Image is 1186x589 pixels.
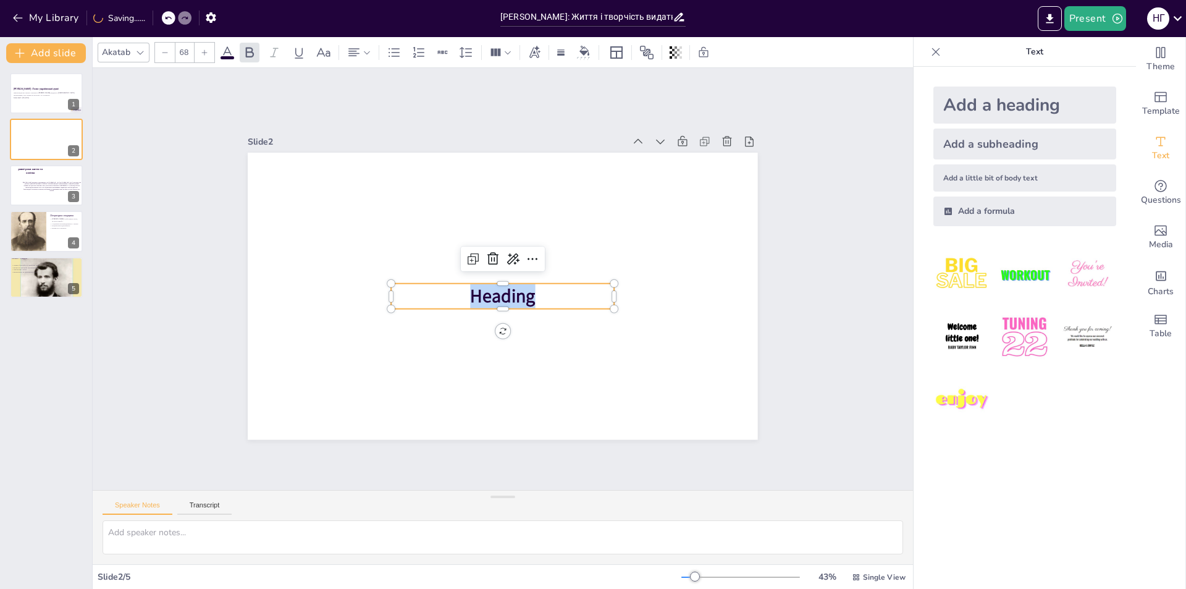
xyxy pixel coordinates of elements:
button: Speaker Notes [103,501,172,515]
div: Get real-time input from your audience [1136,171,1185,215]
img: 2.jpeg [996,246,1053,303]
p: Літературна спадщина [50,214,79,218]
span: Charts [1148,285,1174,299]
div: н Г [1147,7,1169,30]
div: 5 [10,257,83,298]
span: Media [1149,238,1173,252]
span: Theme [1146,60,1175,74]
img: 4.jpeg [933,308,991,366]
div: Text effects [525,43,544,62]
div: Column Count [487,43,515,62]
div: 4 [68,237,79,248]
div: Add a subheading [933,129,1116,159]
div: 1 [10,73,83,114]
p: Вшанування на державному рівні [11,271,77,273]
p: [PERSON_NAME] «Хіба ревуть воли, як ясла повні?» [50,218,79,222]
div: Slide 2 / 5 [98,571,681,583]
img: 6.jpeg [1059,308,1116,366]
span: Heading [470,284,535,308]
p: Презентація про життя і творчість [PERSON_NAME], видатного [DEMOGRAPHIC_DATA] письменника, його в... [14,92,79,96]
span: Single View [863,572,906,582]
div: Border settings [554,43,568,62]
span: Questions [1141,193,1181,207]
p: Пам'ятники і музеї [11,268,77,271]
img: 7.jpeg [933,371,991,429]
div: 3 [68,191,79,202]
strong: [PERSON_NAME]: Голос української душі [14,88,59,91]
button: н Г [1147,6,1169,31]
img: 3.jpeg [1059,246,1116,303]
img: 1.jpeg [933,246,991,303]
span: ранні роки життя та освітва [18,167,43,174]
p: Generated with [URL] [14,96,79,99]
span: Table [1150,327,1172,341]
p: Національна ідентичність [50,225,79,227]
div: Change the overall theme [1136,37,1185,82]
div: 2 [10,119,83,159]
p: Соціальна несправедливість у творах [50,222,79,225]
div: Add text boxes [1136,126,1185,171]
div: Add charts and graphs [1136,260,1185,304]
span: Template [1142,104,1180,118]
div: Akatab [99,44,133,61]
p: Вплив на покоління письменників [11,266,77,269]
div: Background color [575,46,594,59]
div: Layout [607,43,626,62]
div: Add a formula [933,197,1116,226]
button: Transcript [177,501,232,515]
div: 1 [68,99,79,110]
div: Add a heading [933,87,1116,124]
p: Вплив на сучасність [50,227,79,230]
p: [PERSON_NAME] народився в мальовничому селі [GEOGRAPHIC_DATA] на [GEOGRAPHIC_DATA]. Цей край став... [23,182,81,192]
div: Add a table [1136,304,1185,349]
div: 5 [68,283,79,294]
img: 5.jpeg [996,308,1053,366]
p: Символ боротьби за українську мову [11,264,77,266]
button: Present [1064,6,1126,31]
span: Text [1152,149,1169,163]
div: 43 % [812,571,842,583]
button: Export to PowerPoint [1038,6,1062,31]
button: My Library [9,8,84,28]
div: Saving...... [93,12,145,24]
span: Position [639,45,654,60]
div: 4 [10,211,83,252]
div: Add images, graphics, shapes or video [1136,215,1185,260]
p: Вплив і спадок [11,256,77,260]
button: Add slide [6,43,86,63]
div: Add ready made slides [1136,82,1185,126]
div: Add a little bit of body text [933,164,1116,192]
input: Insert title [500,8,673,26]
div: 3 [10,165,83,206]
p: Text [946,37,1124,67]
div: 2 [68,145,79,156]
div: Slide 2 [248,136,624,148]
